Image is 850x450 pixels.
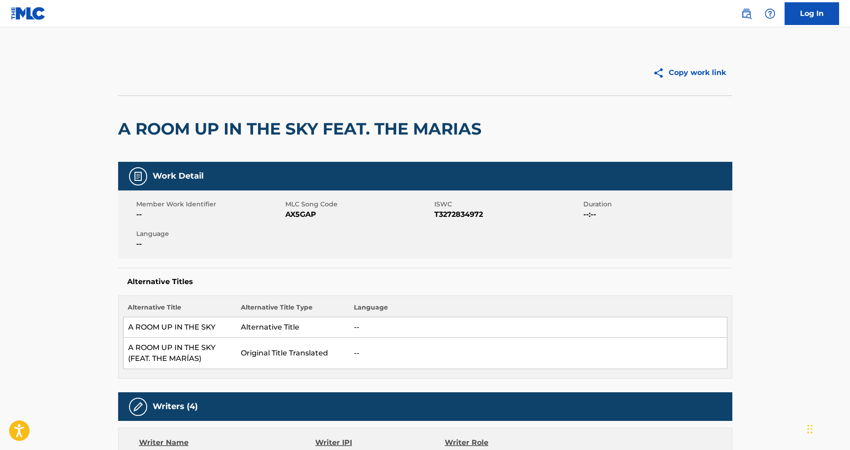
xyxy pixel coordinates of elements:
div: Writer IPI [315,437,445,448]
span: AX5GAP [285,209,432,220]
span: MLC Song Code [285,200,432,209]
a: Public Search [737,5,756,23]
td: Original Title Translated [236,338,349,369]
iframe: Chat Widget [805,406,850,450]
img: MLC Logo [11,7,46,20]
button: Copy work link [646,61,732,84]
div: Help [761,5,779,23]
td: Alternative Title [236,317,349,338]
img: Work Detail [133,171,144,182]
span: --:-- [583,209,730,220]
img: search [741,8,752,19]
span: T3272834972 [434,209,581,220]
th: Language [349,303,727,317]
span: -- [136,239,283,250]
td: A ROOM UP IN THE SKY [123,317,236,338]
h5: Work Detail [153,171,204,181]
div: Drag [807,415,813,443]
td: -- [349,338,727,369]
th: Alternative Title [123,303,236,317]
span: ISWC [434,200,581,209]
span: Language [136,229,283,239]
h5: Alternative Titles [127,277,723,286]
img: Writers [133,401,144,412]
h5: Writers (4) [153,401,198,412]
span: Duration [583,200,730,209]
img: help [765,8,775,19]
td: -- [349,317,727,338]
h2: A ROOM UP IN THE SKY FEAT. THE MARIAS [118,119,486,139]
th: Alternative Title Type [236,303,349,317]
img: Copy work link [653,67,669,79]
span: Member Work Identifier [136,200,283,209]
span: -- [136,209,283,220]
a: Log In [785,2,839,25]
td: A ROOM UP IN THE SKY (FEAT. THE MARÍAS) [123,338,236,369]
div: Writer Role [445,437,562,448]
div: Writer Name [139,437,316,448]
